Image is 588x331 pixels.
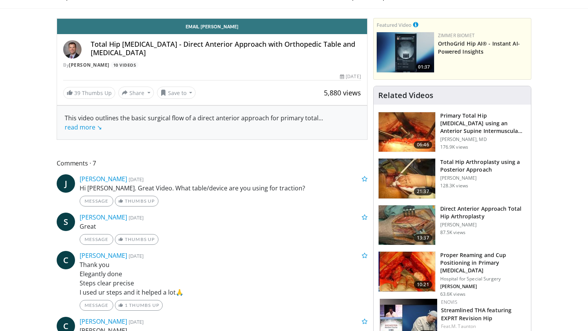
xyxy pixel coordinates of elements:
[57,19,367,34] a: Email [PERSON_NAME]
[377,21,412,28] small: Featured Video
[440,144,468,150] p: 176.9K views
[377,32,434,72] a: 01:37
[57,251,75,269] a: C
[80,300,113,311] a: Message
[324,88,361,97] span: 5,880 views
[57,174,75,193] a: J
[157,87,196,99] button: Save to
[80,196,113,206] a: Message
[129,318,144,325] small: [DATE]
[379,159,435,198] img: 286987_0000_1.png.150x105_q85_crop-smart_upscale.jpg
[440,222,526,228] p: [PERSON_NAME]
[440,291,465,297] p: 63.6K views
[80,234,113,245] a: Message
[451,323,476,329] a: M. Taunton
[57,158,367,168] span: Comments 7
[414,141,432,149] span: 06:46
[63,40,82,59] img: Avatar
[91,40,361,57] h4: Total Hip [MEDICAL_DATA] - Direct Anterior Approach with Orthopedic Table and [MEDICAL_DATA]
[378,91,433,100] h4: Related Videos
[57,213,75,231] a: S
[80,251,127,260] a: [PERSON_NAME]
[80,213,127,221] a: [PERSON_NAME]
[118,87,154,99] button: Share
[441,306,512,322] a: Streamlined THA featuring EXPRT Revision Hip
[440,283,526,290] p: [PERSON_NAME]
[69,62,109,68] a: [PERSON_NAME]
[57,18,367,19] video-js: Video Player
[414,281,432,288] span: 10:21
[440,183,468,189] p: 128.3K views
[80,222,367,231] p: Great
[440,276,526,282] p: Hospital for Special Surgery
[115,234,158,245] a: Thumbs Up
[440,229,465,236] p: 87.5K views
[378,158,526,199] a: 21:37 Total Hip Arthroplasty using a Posterior Approach [PERSON_NAME] 128.3K views
[129,252,144,259] small: [DATE]
[80,260,367,297] p: Thank you Elegantly done Steps clear precise I used ur steps and it helped a lot🙏
[340,73,361,80] div: [DATE]
[80,184,367,193] p: Hi [PERSON_NAME]. Great Video. What table/device are you using for traction?
[129,214,144,221] small: [DATE]
[440,158,526,174] h3: Total Hip Arthroplasty using a Posterior Approach
[74,89,80,97] span: 39
[440,136,526,143] p: [PERSON_NAME], MD
[441,299,457,305] a: Enovis
[115,196,158,206] a: Thumbs Up
[416,64,432,70] span: 01:37
[379,252,435,292] img: 9ceeadf7-7a50-4be6-849f-8c42a554e74d.150x105_q85_crop-smart_upscale.jpg
[379,112,435,152] img: 263423_3.png.150x105_q85_crop-smart_upscale.jpg
[440,175,526,181] p: [PERSON_NAME]
[80,317,127,326] a: [PERSON_NAME]
[63,62,361,69] div: By
[80,175,127,183] a: [PERSON_NAME]
[129,176,144,183] small: [DATE]
[115,300,163,311] a: 1 Thumbs Up
[440,251,526,274] h3: Proper Reaming and Cup Positioning in Primary [MEDICAL_DATA]
[111,62,139,68] a: 10 Videos
[440,112,526,135] h3: Primary Total Hip [MEDICAL_DATA] using an Anterior Supine Intermuscula…
[125,302,128,308] span: 1
[438,40,520,55] a: OrthoGrid Hip AI® - Instant AI-Powered Insights
[438,32,475,39] a: Zimmer Biomet
[378,205,526,246] a: 13:37 Direct Anterior Approach Total Hip Arthroplasty [PERSON_NAME] 87.5K views
[63,87,115,99] a: 39 Thumbs Up
[65,123,102,131] a: read more ↘
[441,323,525,330] div: Feat.
[414,188,432,195] span: 21:37
[378,112,526,152] a: 06:46 Primary Total Hip [MEDICAL_DATA] using an Anterior Supine Intermuscula… [PERSON_NAME], MD 1...
[379,205,435,245] img: 294118_0000_1.png.150x105_q85_crop-smart_upscale.jpg
[377,32,434,72] img: 51d03d7b-a4ba-45b7-9f92-2bfbd1feacc3.150x105_q85_crop-smart_upscale.jpg
[378,251,526,297] a: 10:21 Proper Reaming and Cup Positioning in Primary [MEDICAL_DATA] Hospital for Special Surgery [...
[440,205,526,220] h3: Direct Anterior Approach Total Hip Arthroplasty
[65,113,359,132] div: This video outlines the basic surgical flow of a direct anterior approach for primary total
[414,234,432,242] span: 13:37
